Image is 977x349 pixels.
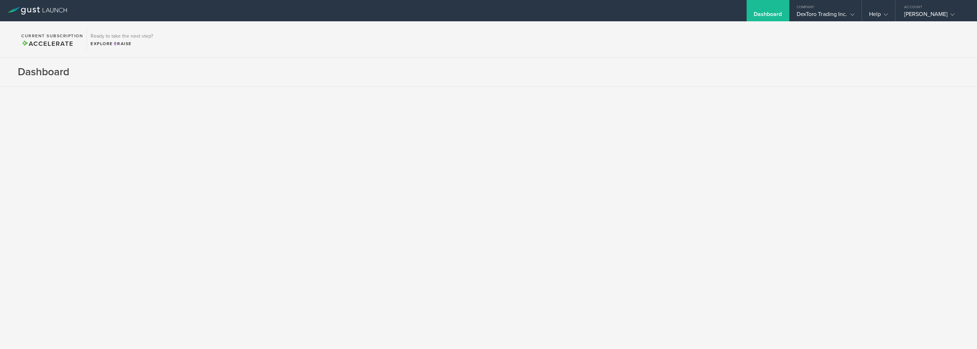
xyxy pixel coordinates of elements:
[869,11,888,21] div: Help
[87,28,157,50] div: Ready to take the next step?ExploreRaise
[91,40,153,47] div: Explore
[21,34,83,38] h2: Current Subscription
[91,34,153,39] h3: Ready to take the next step?
[113,41,132,46] span: Raise
[21,40,73,48] span: Accelerate
[904,11,965,21] div: [PERSON_NAME]
[754,11,782,21] div: Dashboard
[797,11,855,21] div: DexToro Trading Inc.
